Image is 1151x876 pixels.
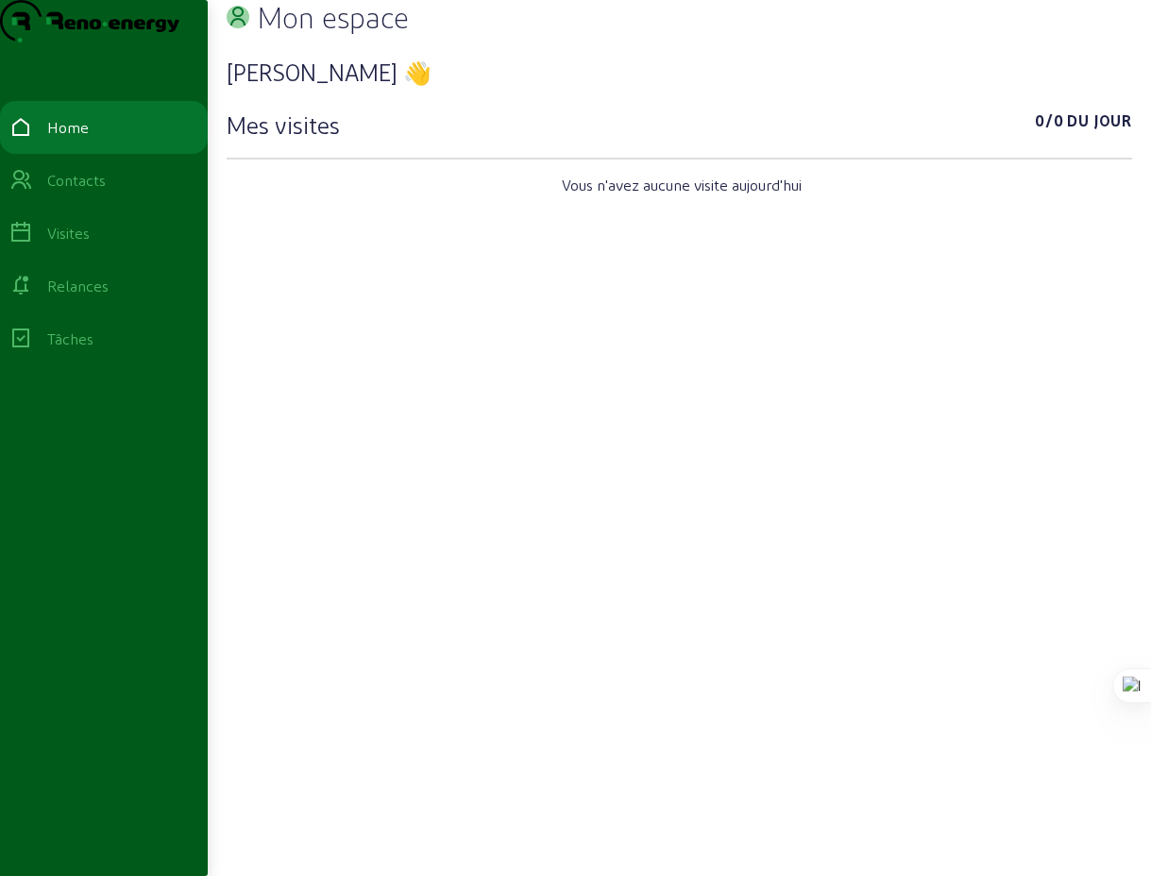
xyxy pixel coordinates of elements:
[1067,109,1132,140] span: Du jour
[227,109,340,140] h3: Mes visites
[47,169,106,192] div: Contacts
[1035,109,1063,140] span: 0/0
[227,57,1132,87] h3: [PERSON_NAME] 👋
[47,222,90,244] div: Visites
[47,116,89,139] div: Home
[47,275,109,297] div: Relances
[47,328,93,350] div: Tâches
[562,174,802,196] span: Vous n'avez aucune visite aujourd'hui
